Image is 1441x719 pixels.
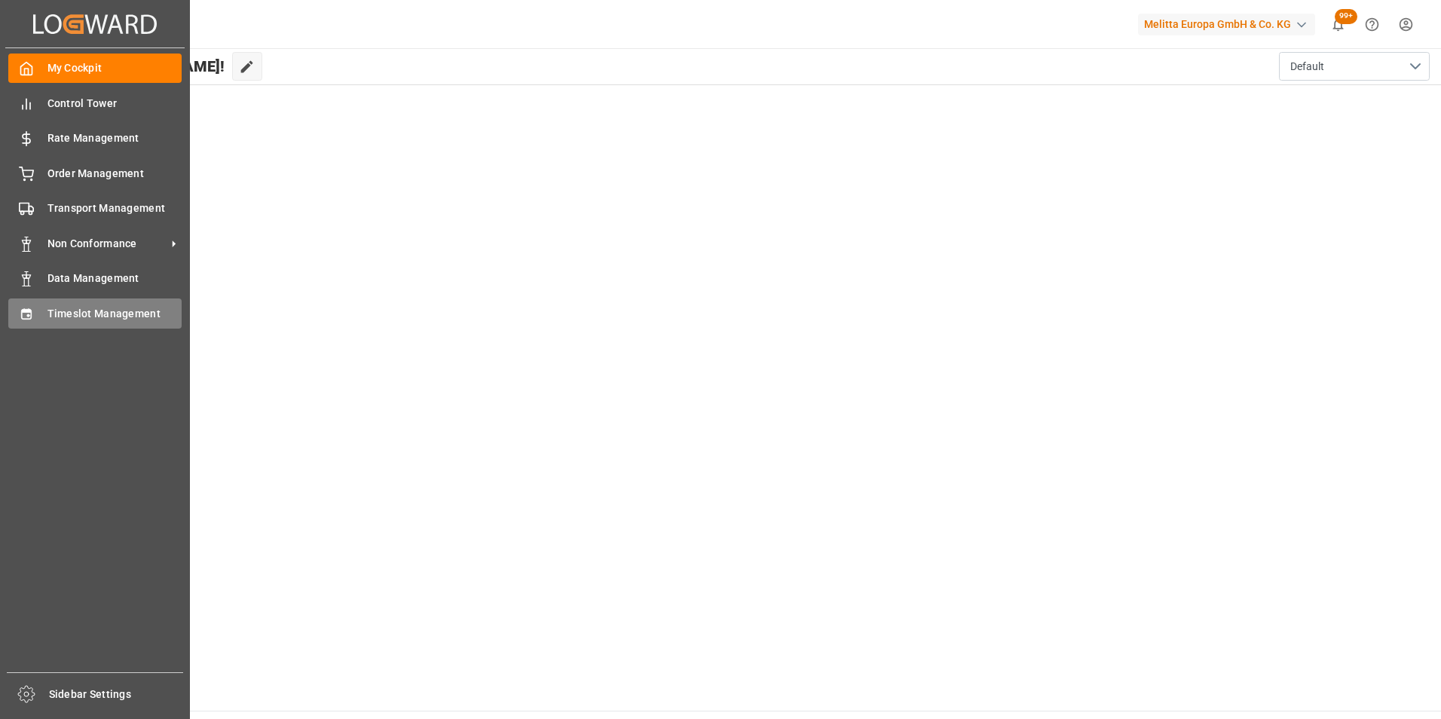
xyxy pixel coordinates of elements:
[1138,10,1321,38] button: Melitta Europa GmbH & Co. KG
[1138,14,1315,35] div: Melitta Europa GmbH & Co. KG
[8,88,182,118] a: Control Tower
[8,264,182,293] a: Data Management
[1290,59,1324,75] span: Default
[8,158,182,188] a: Order Management
[1321,8,1355,41] button: show 100 new notifications
[47,236,167,252] span: Non Conformance
[8,54,182,83] a: My Cockpit
[47,271,182,286] span: Data Management
[47,306,182,322] span: Timeslot Management
[49,687,184,702] span: Sidebar Settings
[47,96,182,112] span: Control Tower
[8,194,182,223] a: Transport Management
[47,130,182,146] span: Rate Management
[1335,9,1357,24] span: 99+
[8,298,182,328] a: Timeslot Management
[47,166,182,182] span: Order Management
[1279,52,1430,81] button: open menu
[47,200,182,216] span: Transport Management
[47,60,182,76] span: My Cockpit
[63,52,225,81] span: Hello [PERSON_NAME]!
[8,124,182,153] a: Rate Management
[1355,8,1389,41] button: Help Center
